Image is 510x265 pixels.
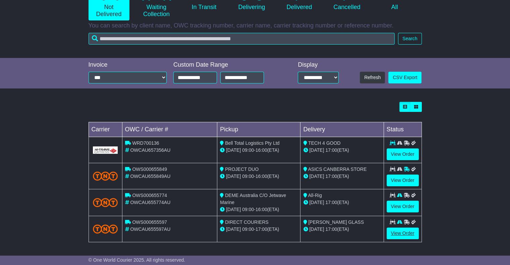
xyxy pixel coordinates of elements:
span: [DATE] [226,207,241,212]
a: View Order [387,201,419,212]
span: © One World Courier 2025. All rights reserved. [89,257,185,263]
div: (ETA) [303,173,381,180]
span: OWCAU655597AU [130,226,170,232]
span: [DATE] [226,226,241,232]
span: OWCAU655774AU [130,200,170,205]
div: - (ETA) [220,226,297,233]
img: GetCarrierServiceLogo [93,146,118,154]
a: View Order [387,148,419,160]
span: DEME Australia C/O Jetwave Marine [220,193,286,205]
span: ASICS CANBERRA STORE [308,167,367,172]
span: All-Rig [308,193,322,198]
span: [DATE] [226,174,241,179]
div: (ETA) [303,147,381,154]
div: Display [298,61,339,69]
span: 17:00 [256,226,267,232]
span: 16:00 [256,147,267,153]
span: 09:00 [242,174,254,179]
td: Carrier [89,122,122,137]
span: [DATE] [309,226,324,232]
p: You can search by client name, OWC tracking number, carrier name, carrier tracking number or refe... [89,22,422,29]
img: TNT_Domestic.png [93,198,118,207]
a: View Order [387,227,419,239]
span: [DATE] [309,174,324,179]
span: 09:00 [242,207,254,212]
td: OWC / Carrier # [122,122,217,137]
a: CSV Export [388,72,421,83]
button: Refresh [360,72,385,83]
span: WRD700136 [132,140,159,146]
span: PROJECT DUO [225,167,259,172]
span: OWCAU657356AU [130,147,170,153]
span: 09:00 [242,226,254,232]
span: OWS000655597 [132,219,167,225]
span: 17:00 [325,226,337,232]
span: 17:00 [325,147,337,153]
span: OWCAU655849AU [130,174,170,179]
td: Delivery [300,122,384,137]
span: 17:00 [325,200,337,205]
span: [DATE] [226,147,241,153]
td: Pickup [217,122,300,137]
span: 16:00 [256,174,267,179]
td: Status [384,122,421,137]
span: OWS000655849 [132,167,167,172]
div: Custom Date Range [173,61,280,69]
span: [DATE] [309,200,324,205]
div: Invoice [89,61,167,69]
button: Search [398,33,421,45]
span: [PERSON_NAME] GLASS [308,219,364,225]
img: TNT_Domestic.png [93,224,118,234]
span: 16:00 [256,207,267,212]
span: DIRECT COURIERS [225,219,269,225]
span: OWS000655774 [132,193,167,198]
div: - (ETA) [220,173,297,180]
span: TECH 4 GOOD [308,140,340,146]
div: (ETA) [303,226,381,233]
span: [DATE] [309,147,324,153]
span: 17:00 [325,174,337,179]
img: TNT_Domestic.png [93,172,118,181]
div: - (ETA) [220,147,297,154]
span: Bell Total Logistics Pty Ltd [225,140,279,146]
div: - (ETA) [220,206,297,213]
a: View Order [387,175,419,186]
div: (ETA) [303,199,381,206]
span: 09:00 [242,147,254,153]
